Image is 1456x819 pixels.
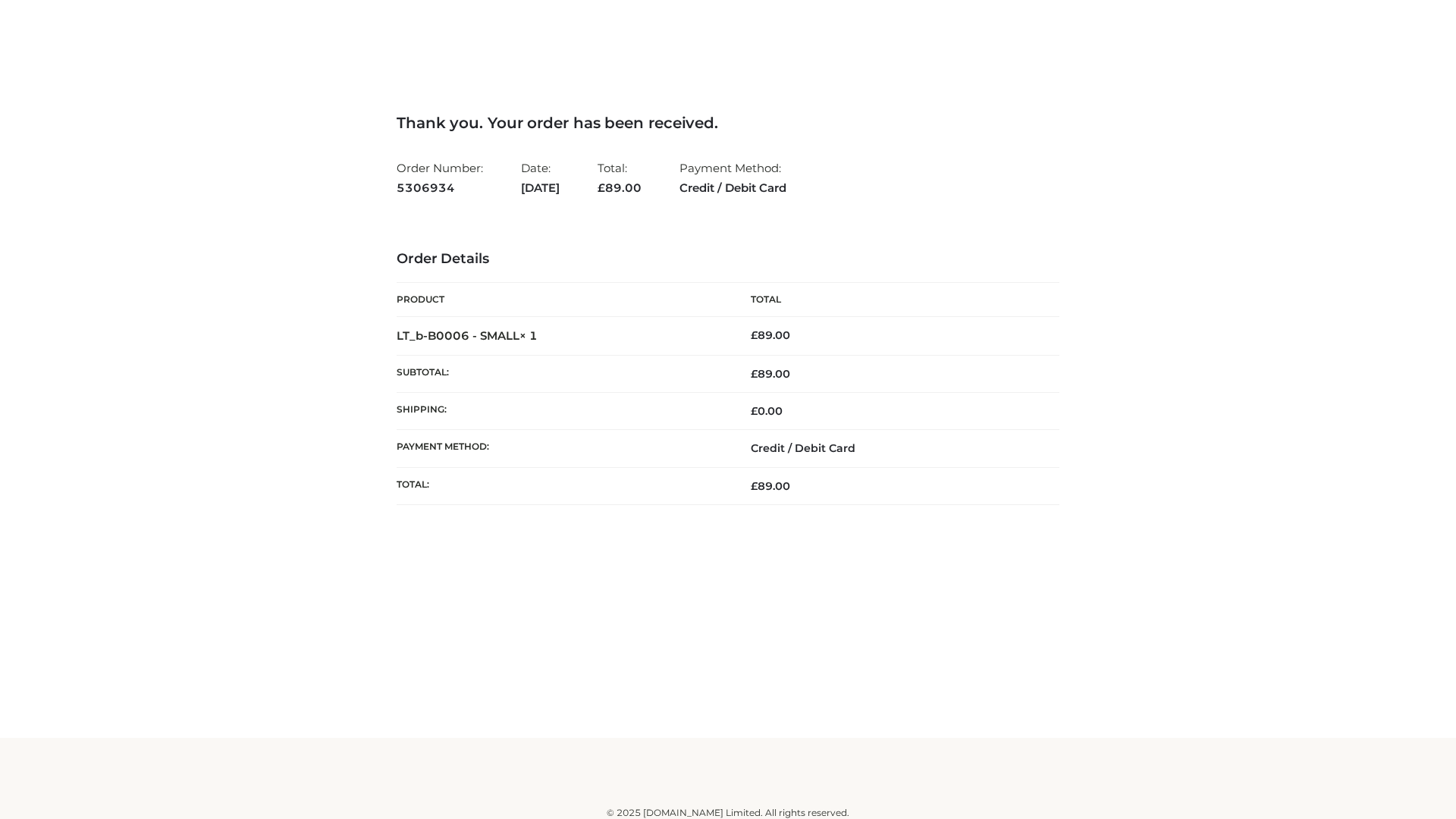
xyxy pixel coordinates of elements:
li: Total: [598,155,642,201]
strong: [DATE] [521,178,560,198]
li: Date: [521,155,560,201]
strong: Credit / Debit Card [679,178,786,198]
th: Shipping: [397,393,728,430]
li: Payment Method: [679,155,786,201]
strong: × 1 [519,328,538,343]
span: 89.00 [598,180,642,195]
strong: 5306934 [397,178,483,198]
th: Total [728,283,1059,317]
span: £ [751,404,758,418]
span: 89.00 [751,479,790,493]
strong: LT_b-B0006 - SMALL [397,328,538,343]
th: Payment method: [397,430,728,467]
span: £ [751,328,758,342]
span: £ [751,479,758,493]
span: £ [751,367,758,381]
span: 89.00 [751,367,790,381]
td: Credit / Debit Card [728,430,1059,467]
h3: Order Details [397,251,1059,268]
h3: Thank you. Your order has been received. [397,114,1059,132]
th: Product [397,283,728,317]
bdi: 0.00 [751,404,783,418]
bdi: 89.00 [751,328,790,342]
span: £ [598,180,605,195]
th: Total: [397,467,728,504]
li: Order Number: [397,155,483,201]
th: Subtotal: [397,355,728,392]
